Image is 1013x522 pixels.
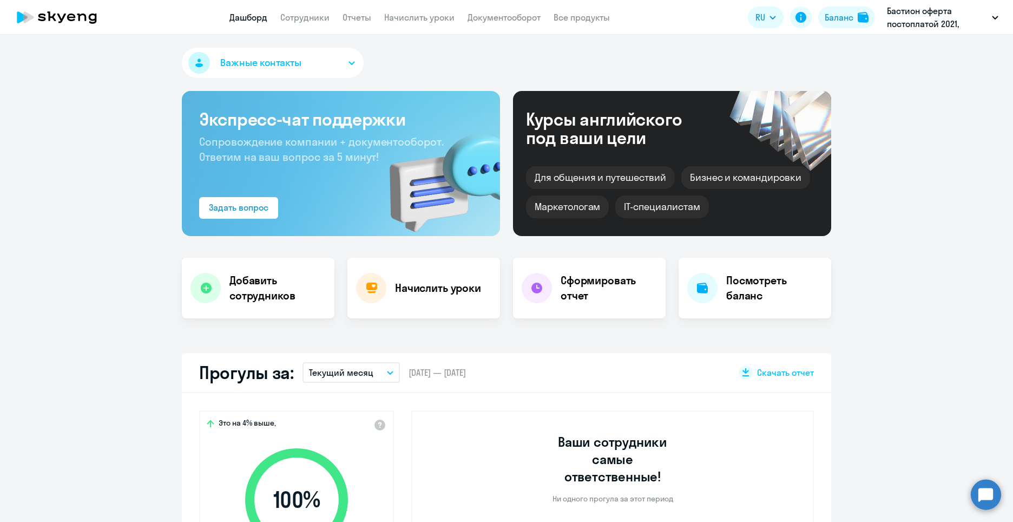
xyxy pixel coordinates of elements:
div: Задать вопрос [209,201,268,214]
h4: Посмотреть баланс [726,273,823,303]
span: Это на 4% выше, [219,418,276,431]
div: Курсы английского под ваши цели [526,110,711,147]
a: Сотрудники [280,12,330,23]
div: Маркетологам [526,195,609,218]
a: Все продукты [554,12,610,23]
a: Дашборд [229,12,267,23]
a: Отчеты [343,12,371,23]
p: Текущий месяц [309,366,373,379]
h4: Начислить уроки [395,280,481,296]
a: Начислить уроки [384,12,455,23]
div: Баланс [825,11,853,24]
h4: Добавить сотрудников [229,273,326,303]
span: [DATE] — [DATE] [409,367,466,379]
p: Ни одного прогула за этот период [552,494,673,504]
button: Текущий месяц [302,362,400,383]
button: RU [748,6,784,28]
button: Бастион оферта постоплатой 2021, БАСТИОН, АО [882,4,1004,30]
h3: Экспресс-чат поддержки [199,108,483,130]
img: balance [858,12,869,23]
button: Задать вопрос [199,197,278,219]
h2: Прогулы за: [199,362,294,383]
span: Важные контакты [220,56,301,70]
p: Бастион оферта постоплатой 2021, БАСТИОН, АО [887,4,988,30]
button: Важные контакты [182,48,364,78]
span: Скачать отчет [757,367,814,379]
div: IT-специалистам [615,195,708,218]
img: bg-img [374,114,500,236]
span: RU [755,11,765,24]
div: Бизнес и командировки [681,166,810,189]
h3: Ваши сотрудники самые ответственные! [543,433,682,485]
span: Сопровождение компании + документооборот. Ответим на ваш вопрос за 5 минут! [199,135,444,164]
div: Для общения и путешествий [526,166,675,189]
button: Балансbalance [818,6,875,28]
span: 100 % [234,487,359,513]
a: Документооборот [468,12,541,23]
h4: Сформировать отчет [561,273,657,303]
